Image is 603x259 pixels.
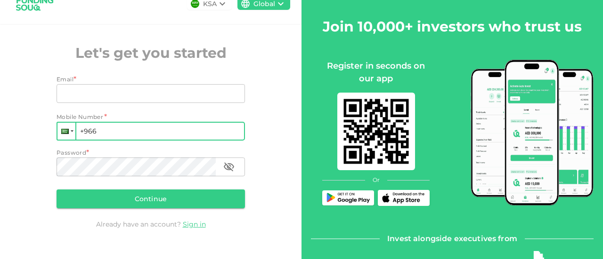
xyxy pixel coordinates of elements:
a: Sign in [183,220,206,228]
input: password [57,157,216,176]
img: mobile-app [471,60,594,205]
button: Continue [57,189,245,208]
img: Play Store [325,193,372,204]
input: 1 (702) 123-4567 [57,122,245,141]
input: email [57,84,235,103]
span: Mobile Number [57,112,103,122]
span: Invest alongside executives from [387,232,517,245]
h2: Let's get you started [57,42,245,63]
div: Saudi Arabia: + 966 [57,123,75,140]
div: Already have an account? [57,220,245,229]
span: Email [57,76,73,83]
div: Register in seconds on our app [322,60,430,85]
span: Or [373,176,380,184]
img: App Store [380,192,427,204]
h2: Join 10,000+ investors who trust us [323,16,582,37]
span: Password [57,149,86,156]
img: mobile-app [337,93,415,170]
